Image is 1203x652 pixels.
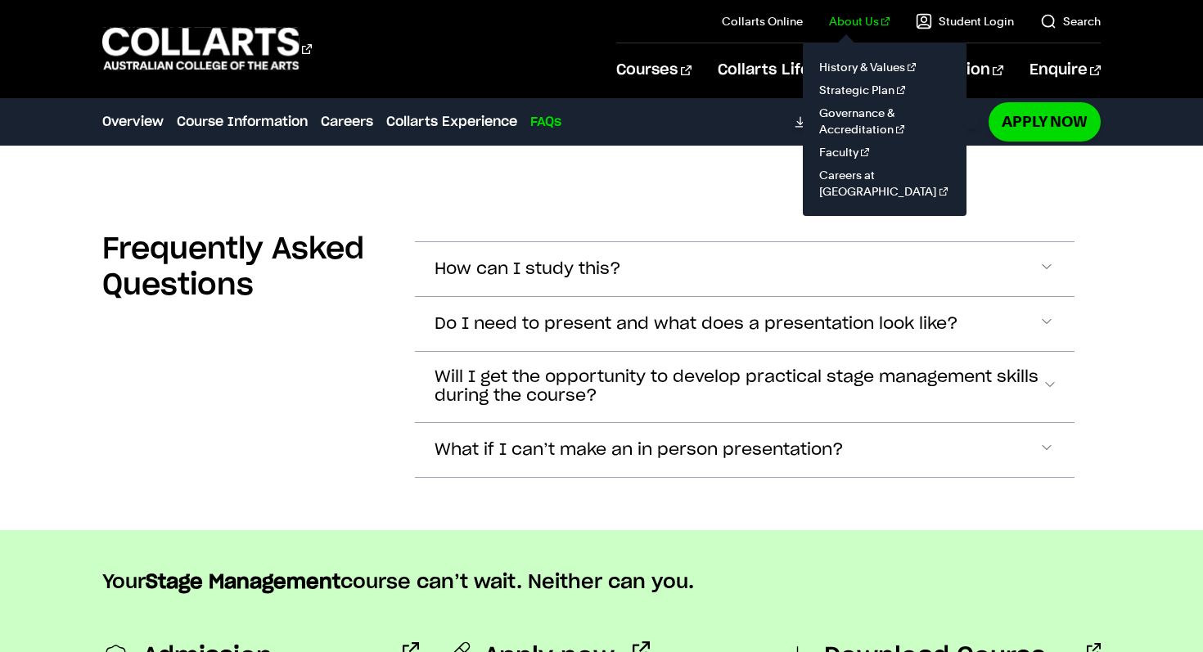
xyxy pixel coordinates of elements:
[435,441,844,460] span: What if I can’t make an in person presentation?
[816,164,953,203] a: Careers at [GEOGRAPHIC_DATA]
[435,315,958,334] span: Do I need to present and what does a presentation look like?
[816,56,953,79] a: History & Values
[177,112,308,132] a: Course Information
[1040,13,1101,29] a: Search
[415,423,1075,477] button: What if I can’t make an in person presentation?
[102,112,164,132] a: Overview
[816,79,953,101] a: Strategic Plan
[146,573,340,592] strong: Stage Management
[722,13,803,29] a: Collarts Online
[435,368,1042,406] span: Will I get the opportunity to develop practical stage management skills during the course?
[415,352,1075,422] button: Will I get the opportunity to develop practical stage management skills during the course?
[1030,43,1101,97] a: Enquire
[102,25,312,72] div: Go to homepage
[616,43,691,97] a: Courses
[386,112,517,132] a: Collarts Experience
[102,199,1101,530] section: Accordion Section
[916,13,1014,29] a: Student Login
[829,13,890,29] a: About Us
[415,242,1075,296] button: How can I study this?
[102,569,1101,596] p: Your course can’t wait. Neither can you.
[989,102,1101,141] a: Apply Now
[816,101,953,141] a: Governance & Accreditation
[435,260,621,279] span: How can I study this?
[321,112,373,132] a: Careers
[102,232,389,304] h2: Frequently Asked Questions
[718,43,823,97] a: Collarts Life
[530,112,561,132] a: FAQs
[415,297,1075,351] button: Do I need to present and what does a presentation look like?
[795,115,979,129] a: DownloadCourse Guide
[816,141,953,164] a: Faculty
